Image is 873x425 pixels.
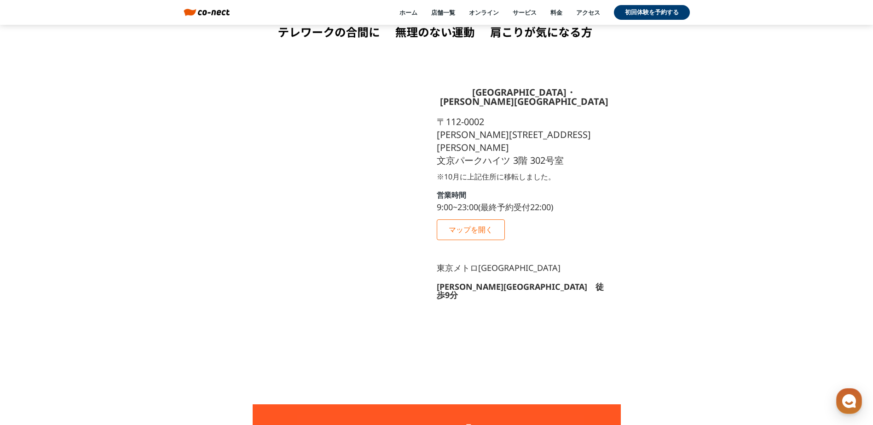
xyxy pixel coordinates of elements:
a: 初回体験を予約する [614,5,690,20]
p: 〒112-0002 [PERSON_NAME][STREET_ADDRESS][PERSON_NAME] 文京パークハイツ 3階 302号室 [437,115,612,167]
p: [GEOGRAPHIC_DATA]・[PERSON_NAME][GEOGRAPHIC_DATA] [437,88,612,106]
a: 料金 [550,8,562,17]
a: 店舗一覧 [431,8,455,17]
a: アクセス [576,8,600,17]
a: チャット [61,292,119,315]
a: 設定 [119,292,177,315]
a: オンライン [469,8,499,17]
p: [PERSON_NAME][GEOGRAPHIC_DATA] 徒歩9分 [437,282,612,299]
p: ※10月に上記住所に移転しました。 [437,172,555,182]
p: 東京メトロ[GEOGRAPHIC_DATA] [437,263,561,273]
p: 9:00~23:00(最終予約受付22:00) [437,202,553,212]
a: マップを開く [437,219,505,240]
p: マップを開く [449,225,493,233]
a: ホーム [399,8,417,17]
a: ホーム [3,292,61,315]
a: サービス [513,8,537,17]
p: 営業時間 [437,191,466,199]
span: チャット [79,306,101,313]
span: 設定 [142,305,153,313]
span: ホーム [23,305,40,313]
